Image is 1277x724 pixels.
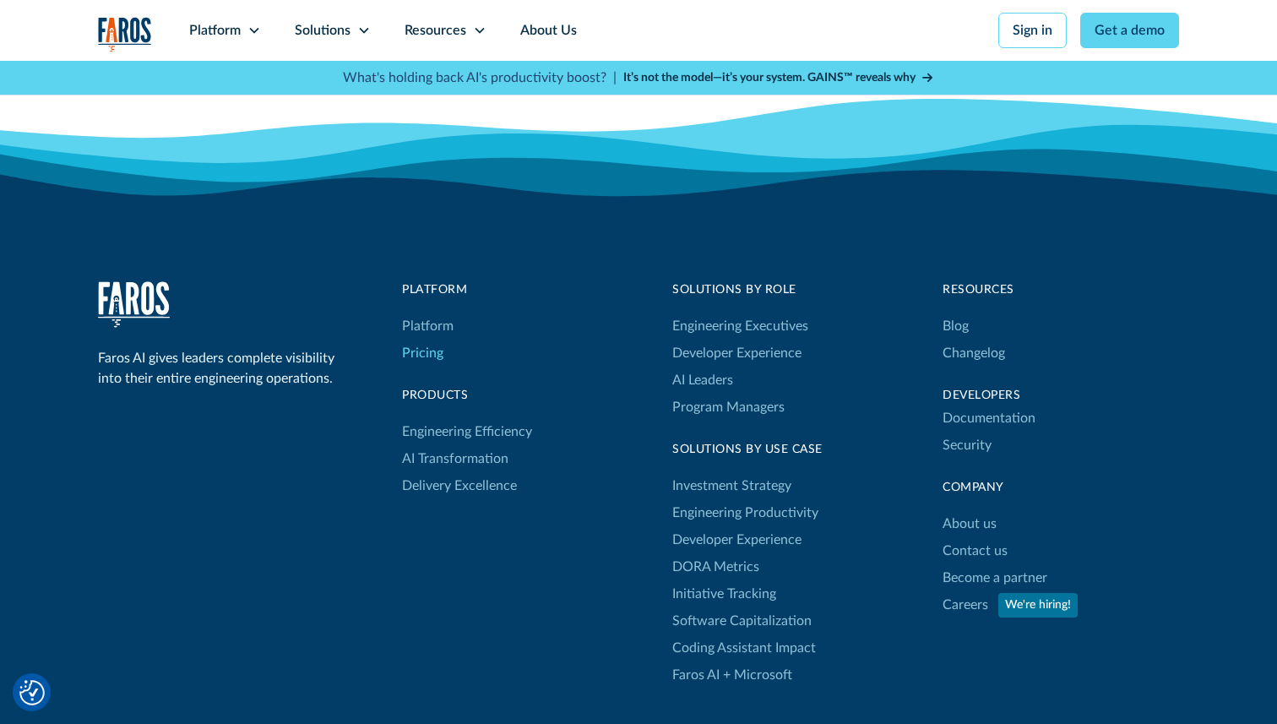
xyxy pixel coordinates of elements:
a: It’s not the model—it’s your system. GAINS™ reveals why [623,69,934,87]
a: Careers [943,591,988,618]
div: Solutions By Use Case [672,441,823,459]
p: What's holding back AI's productivity boost? | [343,68,617,88]
a: Developer Experience [672,526,802,553]
div: Solutions by Role [672,281,808,299]
a: Initiative Tracking [672,580,776,607]
div: Resources [405,20,466,41]
a: Get a demo [1080,13,1179,48]
div: We're hiring! [1005,596,1071,614]
a: AI Transformation [402,445,508,472]
a: Delivery Excellence [402,472,517,499]
a: Faros AI + Microsoft [672,661,792,689]
a: Developer Experience [672,340,802,367]
div: Platform [189,20,241,41]
a: Investment Strategy [672,472,791,499]
a: Security [943,432,992,459]
a: Pricing [402,340,443,367]
div: Faros AI gives leaders complete visibility into their entire engineering operations. [98,348,343,389]
img: Faros Logo White [98,281,170,328]
a: Contact us [943,537,1008,564]
a: AI Leaders [672,367,733,394]
img: Logo of the analytics and reporting company Faros. [98,17,152,52]
a: home [98,17,152,52]
a: Software Capitalization [672,607,812,634]
a: Changelog [943,340,1005,367]
div: products [402,387,532,405]
a: Engineering Productivity [672,499,818,526]
div: Solutions [295,20,350,41]
a: Blog [943,313,969,340]
a: About us [943,510,997,537]
a: home [98,281,170,328]
a: Coding Assistant Impact [672,634,816,661]
div: Developers [943,387,1179,405]
a: Sign in [998,13,1067,48]
strong: It’s not the model—it’s your system. GAINS™ reveals why [623,72,916,84]
div: Company [943,479,1179,497]
a: Platform [402,313,454,340]
a: Program Managers [672,394,808,421]
a: Engineering Executives [672,313,808,340]
a: Become a partner [943,564,1047,591]
a: DORA Metrics [672,553,759,580]
img: Revisit consent button [19,680,45,705]
button: Cookie Settings [19,680,45,705]
div: Resources [943,281,1179,299]
a: Documentation [943,405,1035,432]
div: Platform [402,281,532,299]
a: Engineering Efficiency [402,418,532,445]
